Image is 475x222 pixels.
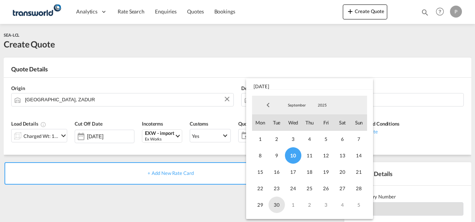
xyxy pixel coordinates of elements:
span: Tue [268,114,285,131]
md-select: Month: September [284,99,310,111]
span: Sun [351,114,367,131]
span: Sat [334,114,351,131]
span: Wed [285,114,301,131]
span: September [285,102,309,108]
span: Thu [301,114,318,131]
span: Fri [318,114,334,131]
span: Previous Month [261,98,276,112]
span: 2025 [310,102,334,108]
span: Mon [252,114,268,131]
span: [DATE] [246,78,373,90]
md-select: Year: 2025 [310,99,335,111]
